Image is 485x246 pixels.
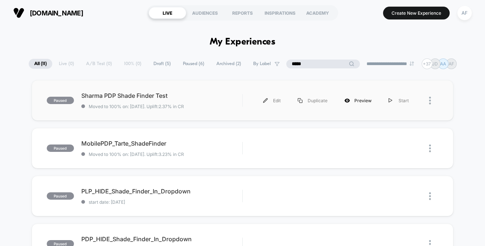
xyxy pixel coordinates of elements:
p: AF [449,61,454,67]
p: JD [432,61,438,67]
div: Edit [255,92,289,109]
img: close [429,192,431,200]
p: AA [440,61,446,67]
span: Moved to 100% on: [DATE] . Uplift: 3.23% in CR [89,151,184,157]
span: Sharma PDP Shade Finder Test [81,92,242,99]
span: [DOMAIN_NAME] [30,9,83,17]
div: INSPIRATIONS [261,7,299,19]
span: Draft ( 5 ) [148,59,176,69]
div: Start [380,92,417,109]
div: REPORTS [224,7,261,19]
span: PLP_HIDE_Shade_Finder_In_Dropdown [81,188,242,195]
span: Moved to 100% on: [DATE] . Uplift: 2.37% in CR [89,104,184,109]
img: menu [263,98,268,103]
div: AUDIENCES [186,7,224,19]
span: paused [47,145,74,152]
span: By Label [253,61,271,67]
div: AF [457,6,472,20]
span: start date: [DATE] [81,199,242,205]
button: [DOMAIN_NAME] [11,7,85,19]
img: close [429,97,431,104]
img: menu [298,98,302,103]
img: Visually logo [13,7,24,18]
span: paused [47,97,74,104]
span: Paused ( 6 ) [177,59,210,69]
span: Archived ( 2 ) [211,59,247,69]
div: + 37 [422,58,432,69]
button: AF [455,6,474,21]
span: paused [47,192,74,200]
div: ACADEMY [299,7,336,19]
h1: My Experiences [210,37,276,47]
span: PDP_HIDE_Shade_Finder_In_Dropdown [81,235,242,243]
div: Preview [336,92,380,109]
button: Create New Experience [383,7,450,19]
img: menu [389,98,392,103]
img: close [429,145,431,152]
span: All ( 11 ) [29,59,52,69]
div: Duplicate [289,92,336,109]
div: LIVE [149,7,186,19]
span: MobilePDP_Tarte_ShadeFinder [81,140,242,147]
img: end [410,61,414,66]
